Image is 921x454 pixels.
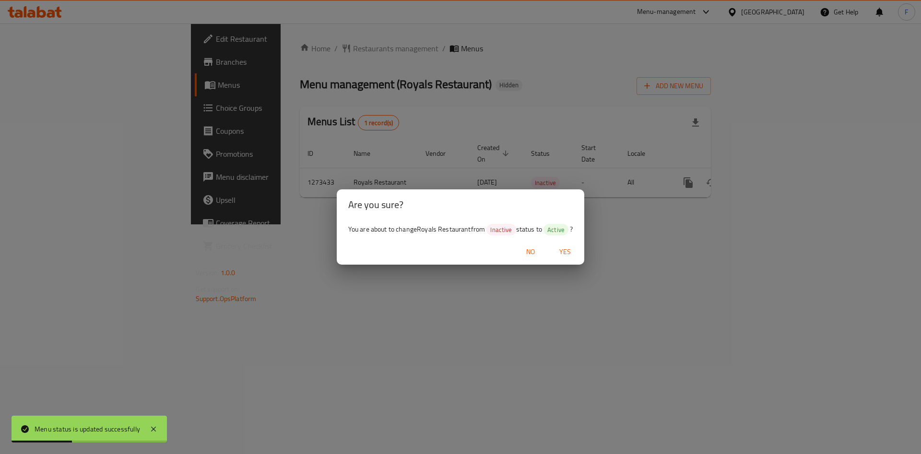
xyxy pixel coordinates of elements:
[550,243,580,261] button: Yes
[554,246,577,258] span: Yes
[486,224,516,235] div: Inactive
[35,424,140,434] div: Menu status is updated successfully
[543,224,568,235] div: Active
[348,197,573,212] h2: Are you sure?
[519,246,542,258] span: No
[515,243,546,261] button: No
[348,223,573,235] span: You are about to change Royals Restaurant from status to ?
[543,225,568,234] span: Active
[486,225,516,234] span: Inactive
